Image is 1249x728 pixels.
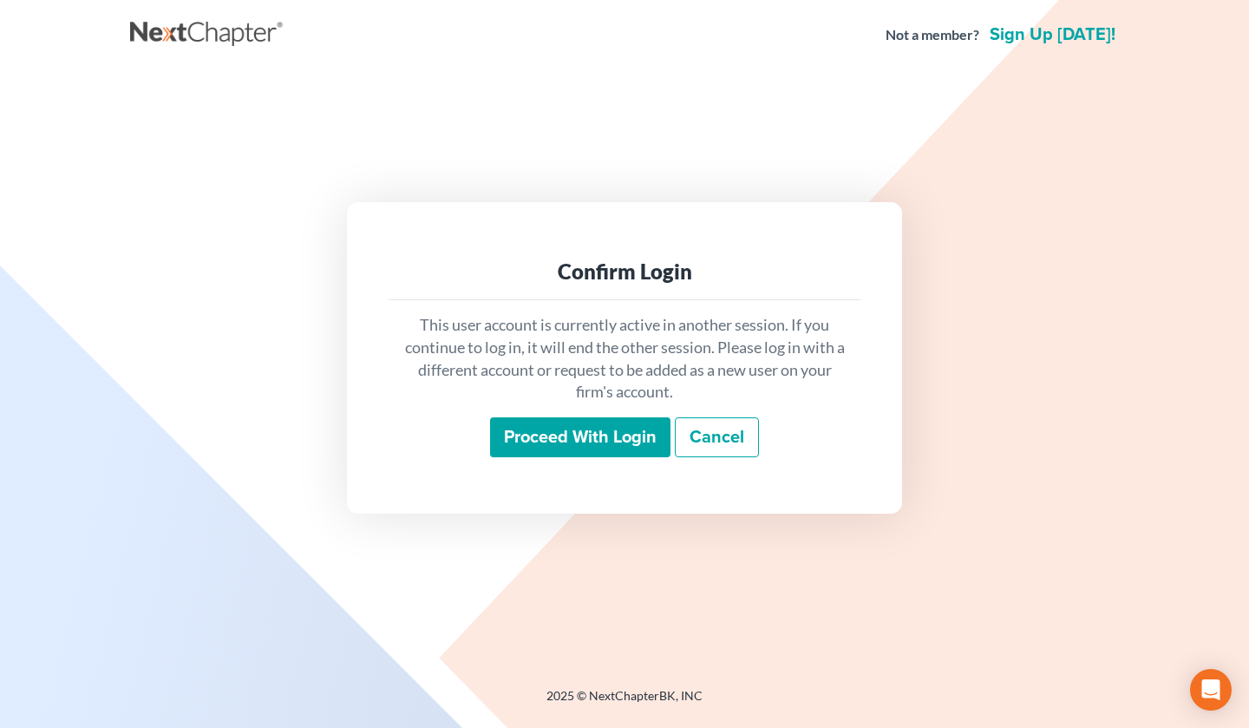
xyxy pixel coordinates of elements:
strong: Not a member? [886,25,979,45]
input: Proceed with login [490,417,670,457]
div: Confirm Login [402,258,847,285]
div: 2025 © NextChapterBK, INC [130,687,1119,718]
a: Cancel [675,417,759,457]
div: Open Intercom Messenger [1190,669,1232,711]
p: This user account is currently active in another session. If you continue to log in, it will end ... [402,314,847,403]
a: Sign up [DATE]! [986,26,1119,43]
